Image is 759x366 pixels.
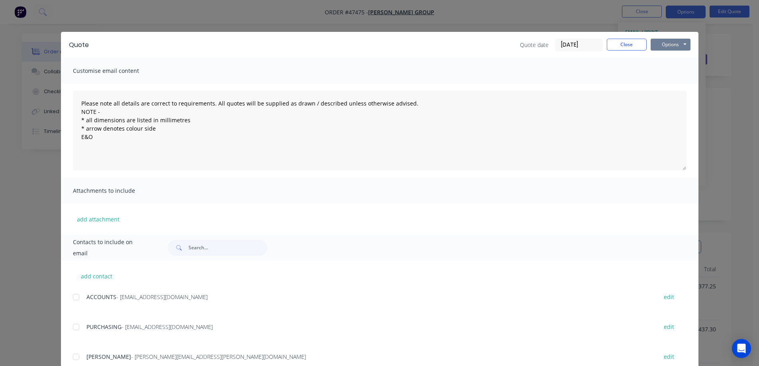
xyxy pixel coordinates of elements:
[131,353,306,360] span: - [PERSON_NAME][EMAIL_ADDRESS][PERSON_NAME][DOMAIN_NAME]
[659,321,679,332] button: edit
[86,323,122,331] span: PURCHASING
[188,240,267,256] input: Search...
[659,292,679,302] button: edit
[73,185,161,196] span: Attachments to include
[73,213,124,225] button: add attachment
[520,41,549,49] span: Quote date
[122,323,213,331] span: - [EMAIL_ADDRESS][DOMAIN_NAME]
[607,39,647,51] button: Close
[659,351,679,362] button: edit
[732,339,751,358] div: Open Intercom Messenger
[651,39,690,51] button: Options
[69,40,89,50] div: Quote
[116,293,208,301] span: - [EMAIL_ADDRESS][DOMAIN_NAME]
[86,293,116,301] span: ACCOUNTS
[73,91,686,170] textarea: Please note all details are correct to requirements. All quotes will be supplied as drawn / descr...
[73,65,161,76] span: Customise email content
[86,353,131,360] span: [PERSON_NAME]
[73,237,148,259] span: Contacts to include on email
[73,270,121,282] button: add contact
